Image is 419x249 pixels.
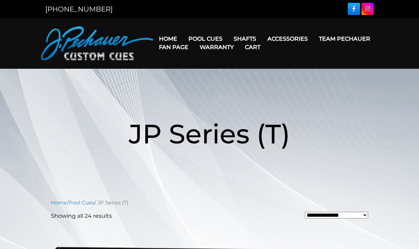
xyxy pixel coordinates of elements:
a: Cart [239,38,266,56]
a: Warranty [194,38,239,56]
a: Fan Page [153,38,194,56]
a: Shafts [228,30,262,48]
nav: Breadcrumb [51,199,368,207]
span: JP Series (T) [129,117,290,150]
a: Team Pechauer [313,30,376,48]
p: Showing all 24 results [51,212,112,220]
a: [PHONE_NUMBER] [45,5,113,13]
a: Pool Cues [69,200,94,206]
select: Shop order [305,212,368,218]
img: Pechauer Custom Cues [41,26,153,60]
a: Home [51,200,67,206]
a: Home [153,30,183,48]
a: Pool Cues [183,30,228,48]
a: Accessories [262,30,313,48]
